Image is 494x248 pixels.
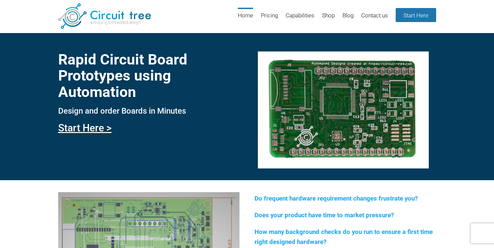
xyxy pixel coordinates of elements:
[322,8,335,29] a: Shop
[255,212,394,219] span: Does your product have time to market pressure?
[361,8,388,29] a: Contact us
[342,8,354,29] a: Blog
[255,195,418,202] span: Do frequent hardware requirement changes frustrate you?
[58,51,239,100] h1: Rapid Circuit Board Prototypes using Automation
[238,8,253,29] a: Home
[261,8,278,29] a: Pricing
[58,122,112,134] a: Start Here >
[58,107,239,115] h3: Design and order Boards in Minutes
[255,228,433,246] span: How many background checks do you run to ensure a first time right designed hardware?
[58,3,151,29] img: Circuit Tree
[396,8,436,22] a: Start Here
[286,8,314,29] a: Capabilities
